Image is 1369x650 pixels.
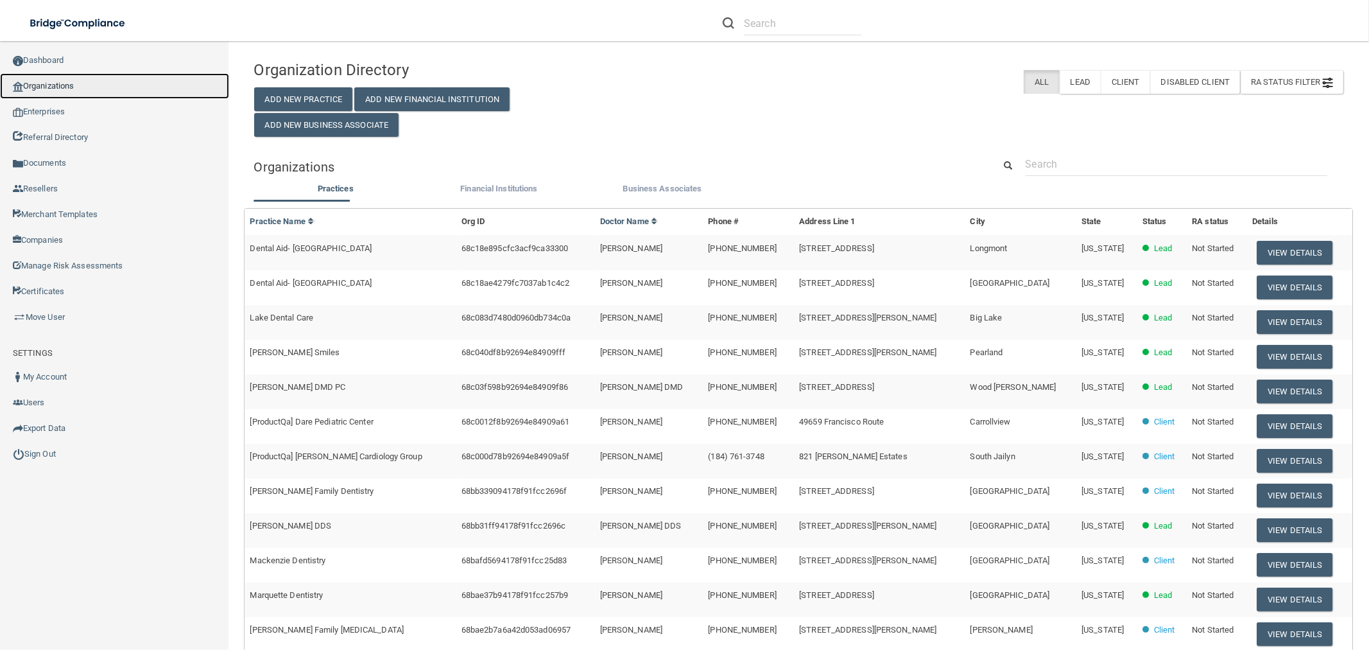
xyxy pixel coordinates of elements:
[461,243,568,253] span: 68c18e895cfc3acf9ca33300
[250,556,326,565] span: Mackenzie Dentistry
[13,108,23,117] img: enterprise.0d942306.png
[709,590,777,600] span: [PHONE_NUMBER]
[965,209,1077,235] th: City
[1081,486,1124,496] span: [US_STATE]
[261,181,411,197] label: Practices
[1081,382,1124,392] span: [US_STATE]
[600,278,662,288] span: [PERSON_NAME]
[13,398,23,408] img: icon-users.e205127d.png
[1060,70,1101,94] label: Lead
[1192,590,1234,600] span: Not Started
[1154,622,1175,638] p: Client
[1101,70,1150,94] label: Client
[461,590,568,600] span: 68bae37b94178f91fcc257b9
[1024,70,1059,94] label: All
[970,417,1011,426] span: Carrollview
[1154,588,1172,603] p: Lead
[600,417,662,426] span: [PERSON_NAME]
[250,313,314,322] span: Lake Dental Care
[970,556,1050,565] span: [GEOGRAPHIC_DATA]
[461,347,565,357] span: 68c040df8b92694e84909fff
[1081,521,1124,531] span: [US_STATE]
[1257,345,1332,369] button: View Details
[461,486,567,496] span: 68bb339094178f91fcc2696f
[799,556,936,565] span: [STREET_ADDRESS][PERSON_NAME]
[709,625,777,635] span: [PHONE_NUMBER]
[13,159,23,169] img: icon-documents.8dae5593.png
[1154,484,1175,499] p: Client
[1323,78,1333,88] img: icon-filter@2x.21656d0b.png
[600,216,658,226] a: Doctor Name
[13,448,24,460] img: ic_power_dark.7ecde6b1.png
[1150,70,1241,94] label: Disabled Client
[799,625,936,635] span: [STREET_ADDRESS][PERSON_NAME]
[794,209,965,235] th: Address Line 1
[600,243,662,253] span: [PERSON_NAME]
[1257,484,1332,507] button: View Details
[1192,417,1234,426] span: Not Started
[461,556,567,565] span: 68bafd5694178f91fcc25d83
[250,216,314,226] a: Practice Name
[709,521,777,531] span: [PHONE_NUMBER]
[1081,347,1124,357] span: [US_STATE]
[1192,625,1234,635] span: Not Started
[254,181,418,200] li: Practices
[1257,310,1332,334] button: View Details
[1192,347,1234,357] span: Not Started
[799,313,936,322] span: [STREET_ADDRESS][PERSON_NAME]
[970,313,1003,322] span: Big Lake
[424,181,574,197] label: Financial Institutions
[723,17,734,29] img: ic-search.3b580494.png
[1154,345,1172,360] p: Lead
[744,12,861,35] input: Search
[13,56,23,66] img: ic_dashboard_dark.d01f4a41.png
[709,486,777,496] span: [PHONE_NUMBER]
[318,184,354,193] span: Practices
[1192,243,1234,253] span: Not Started
[970,625,1033,635] span: [PERSON_NAME]
[799,382,874,392] span: [STREET_ADDRESS]
[461,625,571,635] span: 68bae2b7a6a42d053ad06957
[709,313,777,322] span: [PHONE_NUMBER]
[19,10,137,37] img: bridge_compliance_login_screen.278c3ca4.svg
[1137,209,1187,235] th: Status
[13,82,23,92] img: organization-icon.f8decf85.png
[250,347,340,357] span: [PERSON_NAME] Smiles
[709,243,777,253] span: [PHONE_NUMBER]
[1257,588,1332,611] button: View Details
[799,590,874,600] span: [STREET_ADDRESS]
[1192,486,1234,496] span: Not Started
[970,486,1050,496] span: [GEOGRAPHIC_DATA]
[250,521,332,531] span: [PERSON_NAME] DDS
[600,313,662,322] span: [PERSON_NAME]
[970,521,1050,531] span: [GEOGRAPHIC_DATA]
[461,521,565,531] span: 68bb31ff94178f91fcc2696c
[1081,590,1124,600] span: [US_STATE]
[1257,380,1332,403] button: View Details
[970,278,1050,288] span: [GEOGRAPHIC_DATA]
[1026,152,1327,176] input: Search
[1192,313,1234,322] span: Not Started
[587,181,738,197] label: Business Associates
[709,417,777,426] span: [PHONE_NUMBER]
[254,62,605,78] h4: Organization Directory
[1257,241,1332,265] button: View Details
[799,486,874,496] span: [STREET_ADDRESS]
[250,452,422,461] span: [ProductQa] [PERSON_NAME] Cardiology Group
[1081,313,1124,322] span: [US_STATE]
[1081,243,1124,253] span: [US_STATE]
[13,423,23,434] img: icon-export.b9366987.png
[1257,622,1332,646] button: View Details
[600,486,662,496] span: [PERSON_NAME]
[417,181,581,200] li: Financial Institutions
[600,625,662,635] span: [PERSON_NAME]
[461,382,568,392] span: 68c03f598b92694e84909f86
[1081,417,1124,426] span: [US_STATE]
[970,347,1003,357] span: Pearland
[970,243,1008,253] span: Longmont
[581,181,745,200] li: Business Associate
[1257,276,1332,299] button: View Details
[1081,556,1124,565] span: [US_STATE]
[461,417,569,426] span: 68c0012f8b92694e84909a61
[13,184,23,194] img: ic_reseller.de258add.png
